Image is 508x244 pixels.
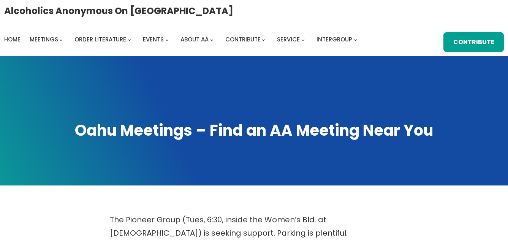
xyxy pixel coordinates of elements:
button: Events submenu [165,38,169,41]
span: About AA [180,35,209,43]
button: Meetings submenu [59,38,63,41]
nav: Intergroup [4,34,360,45]
a: Meetings [30,34,58,45]
p: The Pioneer Group (Tues, 6:30, inside the Women’s Bld. at [DEMOGRAPHIC_DATA]) is seeking support.... [110,213,399,240]
a: Contribute [443,32,504,52]
span: Home [4,35,21,43]
a: Intergroup [317,34,352,45]
a: Contribute [225,34,261,45]
button: Service submenu [301,38,305,41]
span: Intergroup [317,35,352,43]
span: Events [143,35,164,43]
button: Order Literature submenu [128,38,131,41]
h1: Oahu Meetings – Find an AA Meeting Near You [8,120,500,141]
button: Contribute submenu [262,38,265,41]
span: Service [277,35,300,43]
a: Service [277,34,300,45]
span: Meetings [30,35,58,43]
button: Intergroup submenu [354,38,357,41]
a: Events [143,34,164,45]
button: About AA submenu [210,38,214,41]
span: Order Literature [74,35,126,43]
span: Contribute [225,35,261,43]
a: Home [4,34,21,45]
a: About AA [180,34,209,45]
a: Alcoholics Anonymous on [GEOGRAPHIC_DATA] [4,3,233,19]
